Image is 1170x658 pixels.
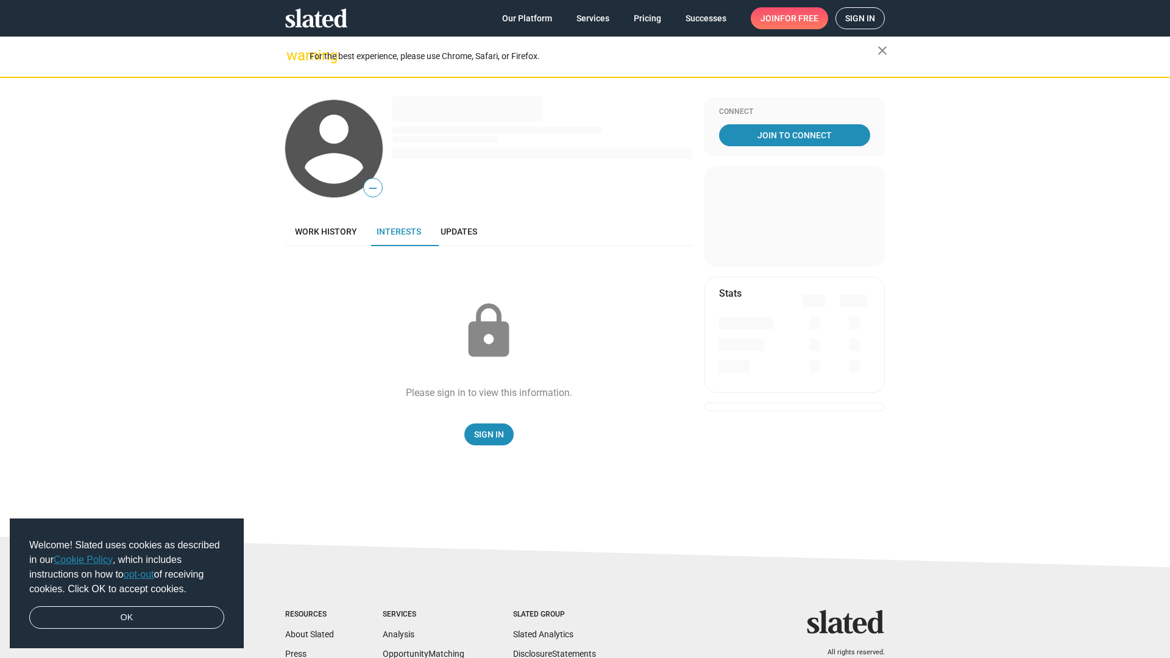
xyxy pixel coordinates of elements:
a: Sign in [835,7,885,29]
span: Updates [441,227,477,236]
div: Services [383,610,464,620]
mat-card-title: Stats [719,287,742,300]
span: Interests [377,227,421,236]
a: Joinfor free [751,7,828,29]
mat-icon: lock [458,301,519,362]
a: opt-out [124,569,154,579]
span: Join [760,7,818,29]
a: Cookie Policy [54,554,113,565]
div: Please sign in to view this information. [406,386,572,399]
div: Resources [285,610,334,620]
span: for free [780,7,818,29]
a: Slated Analytics [513,629,573,639]
span: Services [576,7,609,29]
mat-icon: warning [286,48,301,63]
a: Pricing [624,7,671,29]
span: Successes [686,7,726,29]
a: Work history [285,217,367,246]
mat-icon: close [875,43,890,58]
span: Join To Connect [721,124,868,146]
a: Analysis [383,629,414,639]
a: Updates [431,217,487,246]
a: Join To Connect [719,124,870,146]
div: Connect [719,107,870,117]
span: Sign In [474,423,504,445]
span: Work history [295,227,357,236]
div: Slated Group [513,610,596,620]
a: dismiss cookie message [29,606,224,629]
a: Sign In [464,423,514,445]
a: About Slated [285,629,334,639]
span: Sign in [845,8,875,29]
span: — [364,180,382,196]
span: Our Platform [502,7,552,29]
a: Interests [367,217,431,246]
a: Our Platform [492,7,562,29]
span: Welcome! Slated uses cookies as described in our , which includes instructions on how to of recei... [29,538,224,596]
a: Services [567,7,619,29]
span: Pricing [634,7,661,29]
div: cookieconsent [10,518,244,649]
a: Successes [676,7,736,29]
div: For the best experience, please use Chrome, Safari, or Firefox. [310,48,877,65]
